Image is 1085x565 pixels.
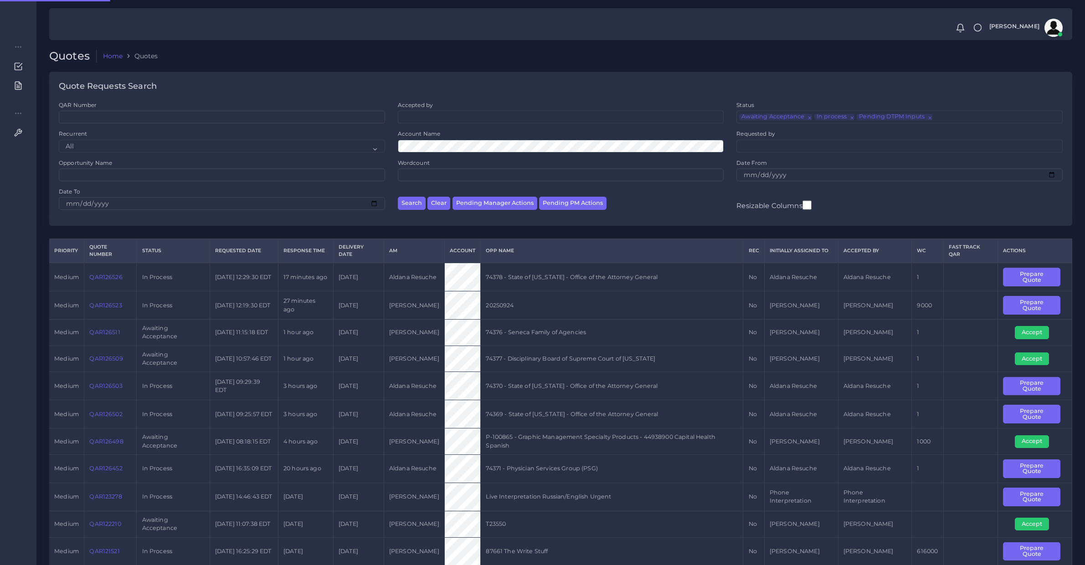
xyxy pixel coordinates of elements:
button: Prepare Quote [1003,459,1060,478]
span: medium [54,329,79,336]
th: Opp Name [481,239,743,263]
button: Accept [1015,518,1049,530]
label: Recurrent [59,130,87,137]
td: 74369 - State of [US_STATE] - Office of the Attorney General [481,400,743,428]
td: 1 [912,400,943,428]
td: [PERSON_NAME] [838,320,912,346]
td: [DATE] [333,263,384,291]
td: In Process [137,263,210,291]
td: 4 hours ago [278,428,333,455]
th: Fast Track QAR [943,239,998,263]
button: Pending PM Actions [539,197,607,210]
th: REC [743,239,764,263]
h4: Quote Requests Search [59,81,157,92]
a: Prepare Quote [1003,301,1067,308]
td: 1 hour ago [278,346,333,372]
label: Date To [59,188,80,195]
th: Requested Date [210,239,278,263]
span: medium [54,493,79,500]
td: [DATE] [333,291,384,320]
label: Account Name [398,130,441,137]
td: [PERSON_NAME] [384,511,444,537]
input: Resizable Columns [802,199,812,211]
td: [DATE] 14:46:43 EDT [210,483,278,511]
td: [DATE] 16:35:09 EDT [210,454,278,483]
td: Aldana Resuche [764,263,838,291]
span: medium [54,382,79,389]
button: Prepare Quote [1003,405,1060,423]
a: Prepare Quote [1003,493,1067,500]
td: [DATE] 12:29:30 EDT [210,263,278,291]
td: Aldana Resuche [838,400,912,428]
a: Prepare Quote [1003,547,1067,554]
td: 1 [912,346,943,372]
th: Accepted by [838,239,912,263]
td: 1 [912,320,943,346]
td: [DATE] [278,511,333,537]
td: Aldana Resuche [764,372,838,400]
button: Prepare Quote [1003,268,1060,286]
td: No [743,483,764,511]
span: medium [54,520,79,527]
td: T23550 [481,511,743,537]
a: QAR126523 [89,302,122,309]
a: Prepare Quote [1003,465,1067,472]
td: [PERSON_NAME] [764,511,838,537]
label: QAR Number [59,101,97,109]
a: Accept [1015,355,1055,361]
td: [DATE] [333,483,384,511]
td: [DATE] 08:18:15 EDT [210,428,278,455]
th: Quote Number [84,239,137,263]
td: In Process [137,372,210,400]
td: 20250924 [481,291,743,320]
a: [PERSON_NAME]avatar [985,19,1066,37]
button: Prepare Quote [1003,377,1060,396]
td: [DATE] 11:07:38 EDT [210,511,278,537]
td: Aldana Resuche [384,454,444,483]
td: 1 [912,372,943,400]
td: [DATE] [333,511,384,537]
td: No [743,454,764,483]
li: Pending DTPM Inputs [857,114,932,120]
td: 74378 - State of [US_STATE] - Office of the Attorney General [481,263,743,291]
td: In Process [137,400,210,428]
th: AM [384,239,444,263]
td: No [743,372,764,400]
td: [DATE] 09:25:57 EDT [210,400,278,428]
label: Resizable Columns [736,199,811,211]
button: Accept [1015,352,1049,365]
th: Delivery Date [333,239,384,263]
td: In Process [137,454,210,483]
td: [DATE] [278,483,333,511]
td: Awaiting Acceptance [137,428,210,455]
td: [DATE] 12:19:30 EDT [210,291,278,320]
td: P-100865 - Graphic Management Specialty Products - 44938900 Capital Health Spanish [481,428,743,455]
td: Aldana Resuche [384,372,444,400]
td: Aldana Resuche [384,400,444,428]
td: Awaiting Acceptance [137,346,210,372]
a: QAR126502 [89,411,122,417]
button: Prepare Quote [1003,296,1060,315]
td: 1000 [912,428,943,455]
a: QAR126511 [89,329,120,336]
span: [PERSON_NAME] [989,24,1039,30]
td: [PERSON_NAME] [384,291,444,320]
td: Phone Interpretation [764,483,838,511]
td: [DATE] [333,400,384,428]
label: Date From [736,159,767,167]
a: Prepare Quote [1003,382,1067,389]
span: medium [54,302,79,309]
td: [PERSON_NAME] [838,291,912,320]
td: No [743,263,764,291]
td: No [743,428,764,455]
a: QAR126498 [89,438,123,445]
td: 3 hours ago [278,372,333,400]
button: Accept [1015,326,1049,339]
label: Opportunity Name [59,159,112,167]
td: [DATE] [333,320,384,346]
td: Aldana Resuche [384,263,444,291]
label: Requested by [736,130,775,137]
th: Account [444,239,480,263]
td: 1 hour ago [278,320,333,346]
img: avatar [1044,19,1063,37]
